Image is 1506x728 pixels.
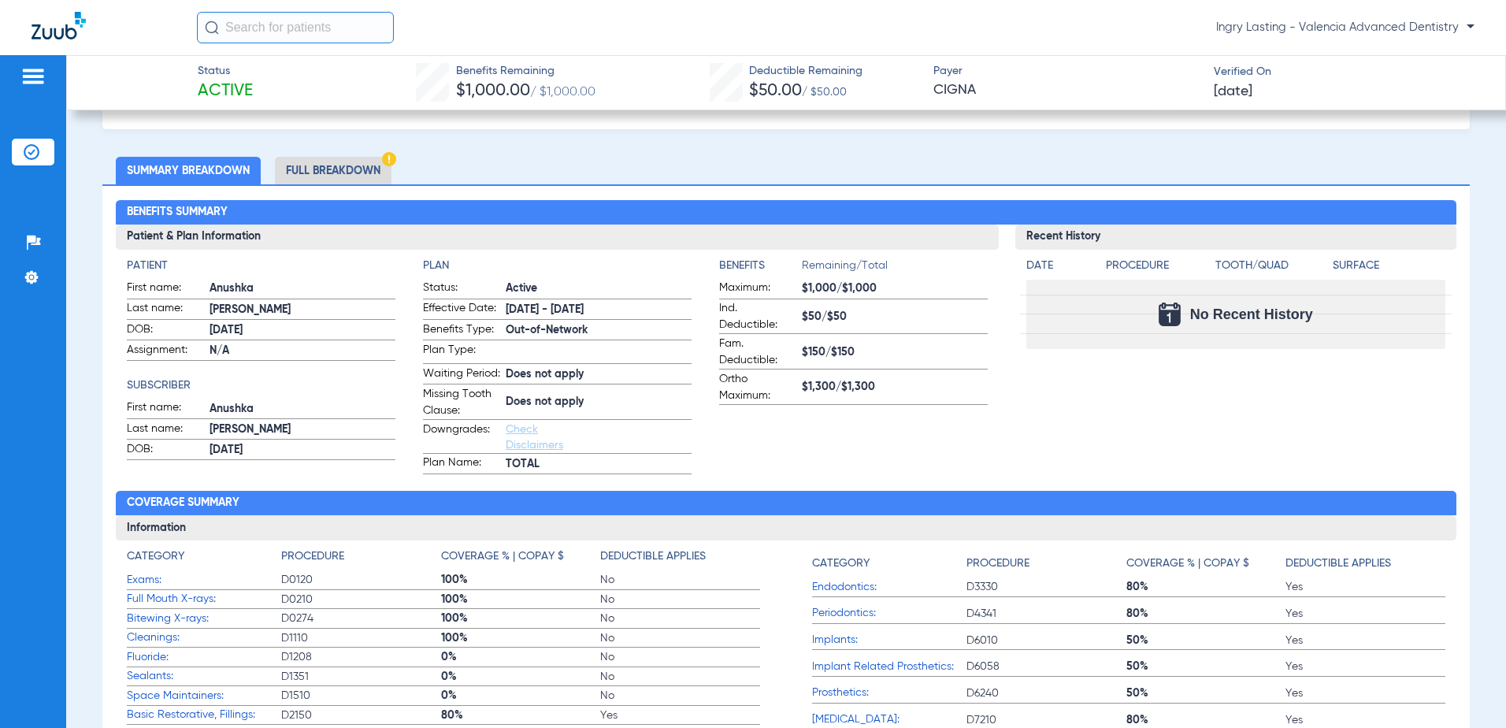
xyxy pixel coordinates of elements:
app-breakdown-title: Procedure [1106,258,1210,280]
span: Yes [1285,633,1445,648]
span: $1,000.00 [456,83,530,99]
app-breakdown-title: Benefits [719,258,802,280]
h4: Procedure [281,548,344,565]
span: [MEDICAL_DATA]: [812,711,966,728]
app-breakdown-title: Procedure [966,548,1126,578]
span: D1208 [281,649,440,665]
span: Remaining/Total [802,258,988,280]
h4: Surface [1333,258,1445,274]
span: 0% [441,669,600,685]
span: Out-of-Network [506,322,692,339]
span: / $1,000.00 [530,86,595,98]
span: D4341 [966,606,1126,622]
span: D0274 [281,611,440,626]
span: Missing Tooth Clause: [423,386,500,419]
h4: Plan [423,258,692,274]
span: No [600,611,759,626]
h4: Procedure [1106,258,1210,274]
span: Does not apply [506,394,692,410]
span: D0120 [281,572,440,588]
h4: Category [812,555,870,572]
span: 50% [1126,633,1285,648]
span: Implant Related Prosthetics: [812,659,966,675]
span: Space Maintainers: [127,688,281,704]
span: No [600,688,759,704]
span: Active [506,280,692,297]
img: Zuub Logo [32,12,86,39]
h4: Procedure [966,555,1029,572]
span: No Recent History [1190,306,1313,322]
span: $1,000/$1,000 [802,280,988,297]
h4: Coverage % | Copay $ [441,548,564,565]
span: D7210 [966,712,1126,728]
app-breakdown-title: Coverage % | Copay $ [1126,548,1285,578]
span: First name: [127,280,204,299]
span: Yes [1285,606,1445,622]
span: Verified On [1214,64,1481,80]
span: Periodontics: [812,605,966,622]
h4: Date [1026,258,1092,274]
app-breakdown-title: Category [812,548,966,578]
span: N/A [210,343,395,359]
span: Yes [1285,659,1445,674]
span: Exams: [127,572,281,589]
span: 0% [441,688,600,704]
img: Hazard [382,152,396,166]
span: Ind. Deductible: [719,300,796,333]
span: Anushka [210,401,395,418]
span: Implants: [812,632,966,648]
span: Cleanings: [127,630,281,646]
h3: Information [116,515,1456,540]
span: Assignment: [127,342,204,361]
span: 80% [1126,712,1285,728]
span: D0210 [281,592,440,607]
span: Fam. Deductible: [719,336,796,369]
app-breakdown-title: Category [127,548,281,570]
span: Yes [1285,712,1445,728]
span: 100% [441,592,600,607]
span: Downgrades: [423,422,500,453]
span: D3330 [966,579,1126,595]
span: 50% [1126,659,1285,674]
img: Search Icon [205,20,219,35]
span: Payer [933,63,1200,80]
span: No [600,669,759,685]
span: Status: [423,280,500,299]
span: Yes [1285,685,1445,701]
span: Effective Date: [423,300,500,319]
app-breakdown-title: Deductible Applies [1285,548,1445,578]
span: Active [198,80,253,102]
h4: Patient [127,258,395,274]
app-breakdown-title: Surface [1333,258,1445,280]
span: Sealants: [127,668,281,685]
span: D1510 [281,688,440,704]
h4: Subscriber [127,377,395,394]
span: DOB: [127,321,204,340]
span: Last name: [127,300,204,319]
img: hamburger-icon [20,67,46,86]
div: Chat Widget [1427,652,1506,728]
span: CIGNA [933,80,1200,100]
span: Yes [1285,579,1445,595]
app-breakdown-title: Date [1026,258,1092,280]
span: No [600,649,759,665]
span: Status [198,63,253,80]
span: Full Mouth X-rays: [127,591,281,607]
span: 80% [1126,606,1285,622]
span: 80% [441,708,600,723]
img: Calendar [1159,303,1181,326]
span: Basic Restorative, Fillings: [127,707,281,723]
span: $50/$50 [802,309,988,325]
span: [DATE] [210,442,395,459]
app-breakdown-title: Deductible Applies [600,548,759,570]
h4: Coverage % | Copay $ [1126,555,1249,572]
span: No [600,572,759,588]
a: Check Disclaimers [506,424,563,451]
span: D2150 [281,708,440,723]
span: Maximum: [719,280,796,299]
span: Bitewing X-rays: [127,611,281,627]
input: Search for patients [197,12,394,43]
